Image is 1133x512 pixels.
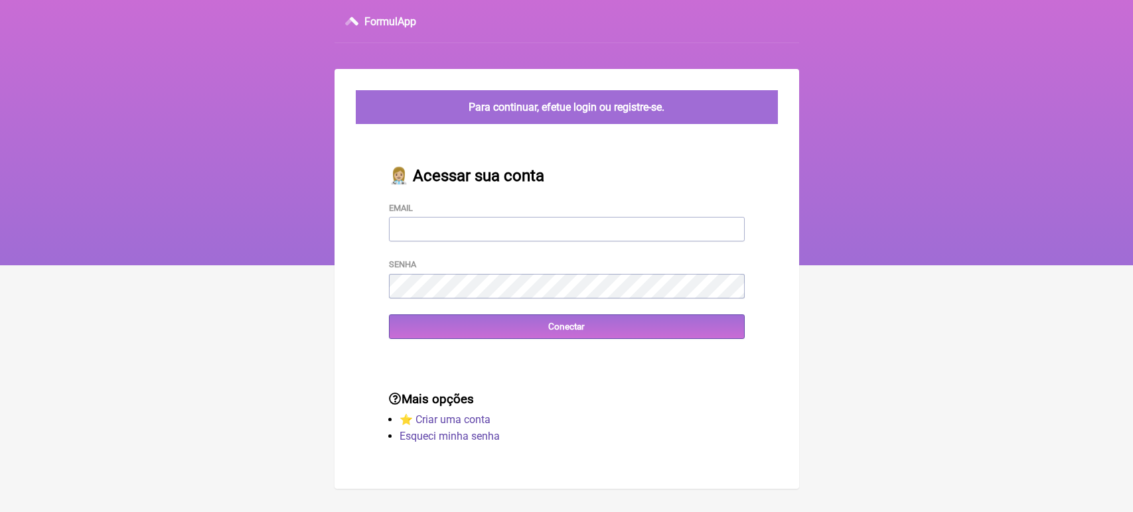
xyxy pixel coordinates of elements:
[389,166,745,185] h2: 👩🏼‍⚕️ Acessar sua conta
[356,90,778,124] div: Para continuar, efetue login ou registre-se.
[389,259,416,269] label: Senha
[389,392,745,407] h3: Mais opções
[400,413,491,426] a: ⭐️ Criar uma conta
[389,203,413,213] label: Email
[364,15,416,28] h3: FormulApp
[400,430,500,442] a: Esqueci minha senha
[389,314,745,339] input: Conectar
